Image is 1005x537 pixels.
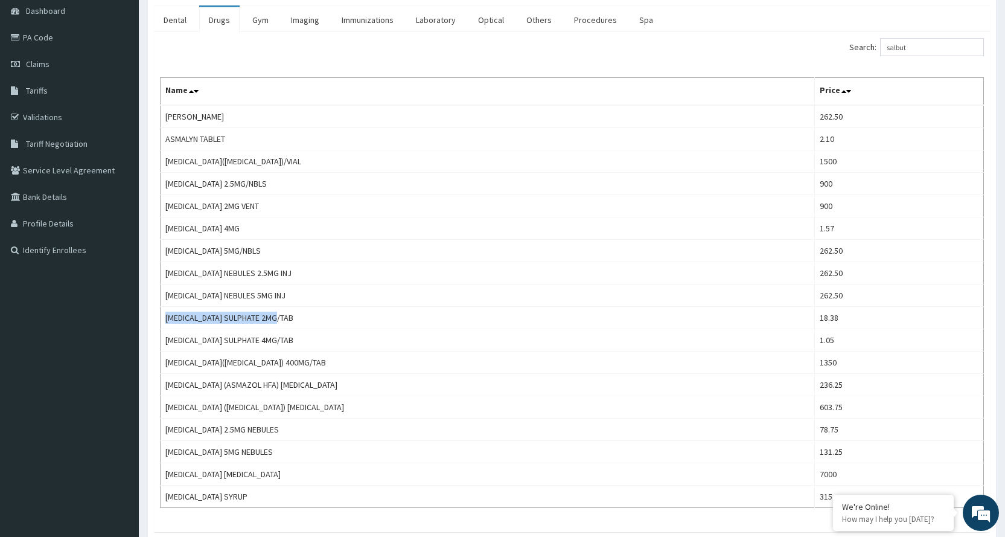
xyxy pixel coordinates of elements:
[814,78,983,106] th: Price
[70,152,167,274] span: We're online!
[564,7,627,33] a: Procedures
[161,78,815,106] th: Name
[814,105,983,128] td: 262.50
[814,486,983,508] td: 315
[814,329,983,352] td: 1.05
[161,352,815,374] td: [MEDICAL_DATA]([MEDICAL_DATA]) 400MG/TAB
[161,105,815,128] td: [PERSON_NAME]
[161,173,815,195] td: [MEDICAL_DATA] 2.5MG/NBLS
[814,217,983,240] td: 1.57
[630,7,663,33] a: Spa
[814,195,983,217] td: 900
[26,138,88,149] span: Tariff Negotiation
[814,352,983,374] td: 1350
[814,307,983,329] td: 18.38
[243,7,278,33] a: Gym
[161,396,815,419] td: [MEDICAL_DATA] ([MEDICAL_DATA]) [MEDICAL_DATA]
[26,5,65,16] span: Dashboard
[332,7,403,33] a: Immunizations
[814,419,983,441] td: 78.75
[161,441,815,463] td: [MEDICAL_DATA] 5MG NEBULES
[26,59,49,69] span: Claims
[198,6,227,35] div: Minimize live chat window
[161,285,815,307] td: [MEDICAL_DATA] NEBULES 5MG INJ
[161,486,815,508] td: [MEDICAL_DATA] SYRUP
[161,374,815,396] td: [MEDICAL_DATA] (ASMAZOL HFA) [MEDICAL_DATA]
[26,85,48,96] span: Tariffs
[161,128,815,150] td: ASMALYN TABLET
[814,463,983,486] td: 7000
[468,7,514,33] a: Optical
[281,7,329,33] a: Imaging
[161,463,815,486] td: [MEDICAL_DATA] [MEDICAL_DATA]
[63,68,203,83] div: Chat with us now
[161,262,815,285] td: [MEDICAL_DATA] NEBULES 2.5MG INJ
[814,173,983,195] td: 900
[842,501,945,512] div: We're Online!
[880,38,984,56] input: Search:
[406,7,465,33] a: Laboratory
[814,128,983,150] td: 2.10
[814,240,983,262] td: 262.50
[161,240,815,262] td: [MEDICAL_DATA] 5MG/NBLS
[849,38,984,56] label: Search:
[814,262,983,285] td: 262.50
[161,150,815,173] td: [MEDICAL_DATA]([MEDICAL_DATA])/VIAL
[154,7,196,33] a: Dental
[22,60,49,91] img: d_794563401_company_1708531726252_794563401
[6,330,230,372] textarea: Type your message and hit 'Enter'
[517,7,561,33] a: Others
[161,217,815,240] td: [MEDICAL_DATA] 4MG
[814,396,983,419] td: 603.75
[161,329,815,352] td: [MEDICAL_DATA] SULPHATE 4MG/TAB
[161,307,815,329] td: [MEDICAL_DATA] SULPHATE 2MG/TAB
[814,285,983,307] td: 262.50
[814,374,983,396] td: 236.25
[161,419,815,441] td: [MEDICAL_DATA] 2.5MG NEBULES
[842,514,945,524] p: How may I help you today?
[199,7,240,33] a: Drugs
[814,441,983,463] td: 131.25
[161,195,815,217] td: [MEDICAL_DATA] 2MG VENT
[814,150,983,173] td: 1500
